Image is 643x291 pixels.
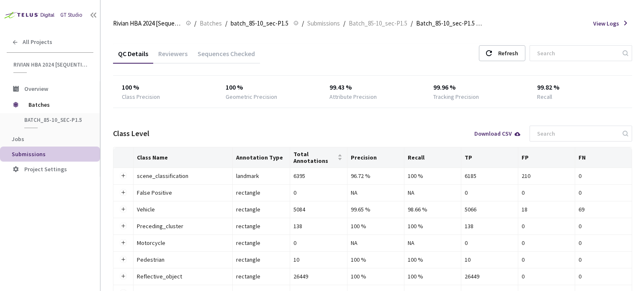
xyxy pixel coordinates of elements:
div: 138 [465,221,514,231]
div: 5084 [293,205,344,214]
div: 99.43 % [329,82,416,93]
div: Sequences Checked [193,49,260,64]
div: rectangle [236,188,286,197]
div: 5066 [465,205,514,214]
span: Batch_85-10_sec-P1.5 [349,18,407,28]
th: Precision [347,147,405,168]
a: Submissions [306,18,342,28]
li: / [194,18,196,28]
div: Download CSV [474,131,521,136]
div: 100 % [226,82,312,93]
div: 0 [522,238,571,247]
div: 26449 [293,272,344,281]
div: 0 [579,171,628,180]
div: 10 [465,255,514,264]
span: Jobs [12,135,24,143]
input: Search [532,46,621,61]
div: 100 % [351,221,401,231]
a: Batch_85-10_sec-P1.5 [347,18,409,28]
span: Overview [24,85,48,93]
div: 100 % [351,255,401,264]
span: batch_85-10_sec-P1.5 [231,18,288,28]
button: Expand row [120,189,126,196]
div: 0 [522,272,571,281]
span: Batches [200,18,222,28]
th: Class Name [134,147,233,168]
span: View Logs [593,19,619,28]
span: batch_85-10_sec-P1.5 [24,116,86,124]
th: FP [518,147,575,168]
div: 69 [579,205,628,214]
span: All Projects [23,39,52,46]
li: / [343,18,345,28]
div: 210 [522,171,571,180]
div: rectangle [236,238,286,247]
div: 100 % [351,272,401,281]
div: 98.66 % [408,205,458,214]
div: 0 [522,255,571,264]
div: 6395 [293,171,344,180]
div: 96.72 % [351,171,401,180]
span: Rivian HBA 2024 [Sequential] [113,18,181,28]
div: NA [351,238,401,247]
div: 0 [579,221,628,231]
div: Refresh [498,46,518,61]
div: Preceding_cluster [137,221,229,231]
div: 0 [579,255,628,264]
div: Pedestrian [137,255,229,264]
button: Expand row [120,173,126,179]
div: 0 [522,221,571,231]
div: NA [408,238,458,247]
div: rectangle [236,205,286,214]
th: Annotation Type [233,147,290,168]
div: 10 [293,255,344,264]
div: Motorcycle [137,238,229,247]
div: Geometric Precision [226,93,277,101]
div: 100 % [408,272,458,281]
li: / [411,18,413,28]
th: FN [575,147,632,168]
span: Rivian HBA 2024 [Sequential] [13,61,88,68]
span: Submissions [12,150,46,158]
span: Project Settings [24,165,67,173]
div: False Positive [137,188,229,197]
div: 100 % [408,171,458,180]
div: 0 [522,188,571,197]
a: Batches [198,18,224,28]
button: Expand row [120,273,126,280]
div: rectangle [236,272,286,281]
span: Batch_85-10_sec-P1.5 QC - [DATE] [416,18,484,28]
input: Search [532,126,621,141]
div: 0 [293,238,344,247]
th: TP [461,147,518,168]
div: QC Details [113,49,153,64]
div: landmark [236,171,286,180]
div: NA [408,188,458,197]
div: Attribute Precision [329,93,377,101]
div: 18 [522,205,571,214]
div: 0 [579,188,628,197]
div: GT Studio [60,11,82,19]
button: Expand row [120,239,126,246]
div: 100 % [122,82,208,93]
li: / [225,18,227,28]
button: Expand row [120,223,126,229]
div: 0 [579,272,628,281]
div: Reviewers [153,49,193,64]
div: 6185 [465,171,514,180]
span: Total Annotations [293,151,336,164]
div: 0 [465,188,514,197]
div: 0 [465,238,514,247]
div: Reflective_object [137,272,229,281]
div: Class Level [113,128,149,139]
span: Batches [28,96,86,113]
span: Submissions [307,18,340,28]
button: Expand row [120,206,126,213]
div: Tracking Precision [433,93,479,101]
div: 138 [293,221,344,231]
div: rectangle [236,221,286,231]
div: NA [351,188,401,197]
button: Expand row [120,256,126,263]
div: 0 [293,188,344,197]
div: 100 % [408,255,458,264]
